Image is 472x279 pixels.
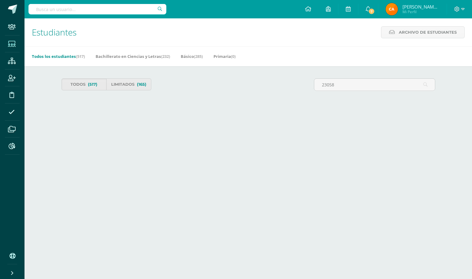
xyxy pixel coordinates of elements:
[213,51,236,61] a: Primaria(0)
[194,54,203,59] span: (285)
[402,4,439,10] span: [PERSON_NAME] Santiago [PERSON_NAME]
[106,78,151,90] a: Limitados(165)
[381,26,465,38] a: Archivo de Estudiantes
[402,9,439,14] span: Mi Perfil
[28,4,166,14] input: Busca un usuario...
[88,79,97,90] span: (517)
[62,78,107,90] a: Todos(517)
[76,54,85,59] span: (517)
[32,51,85,61] a: Todos los estudiantes(517)
[231,54,236,59] span: (0)
[137,79,146,90] span: (165)
[368,8,375,15] span: 7
[161,54,170,59] span: (232)
[399,27,457,38] span: Archivo de Estudiantes
[96,51,170,61] a: Bachillerato en Ciencias y Letras(232)
[32,26,77,38] span: Estudiantes
[386,3,398,15] img: af9f1233f962730253773e8543f9aabb.png
[181,51,203,61] a: Básico(285)
[314,79,435,91] input: Busca al estudiante aquí...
